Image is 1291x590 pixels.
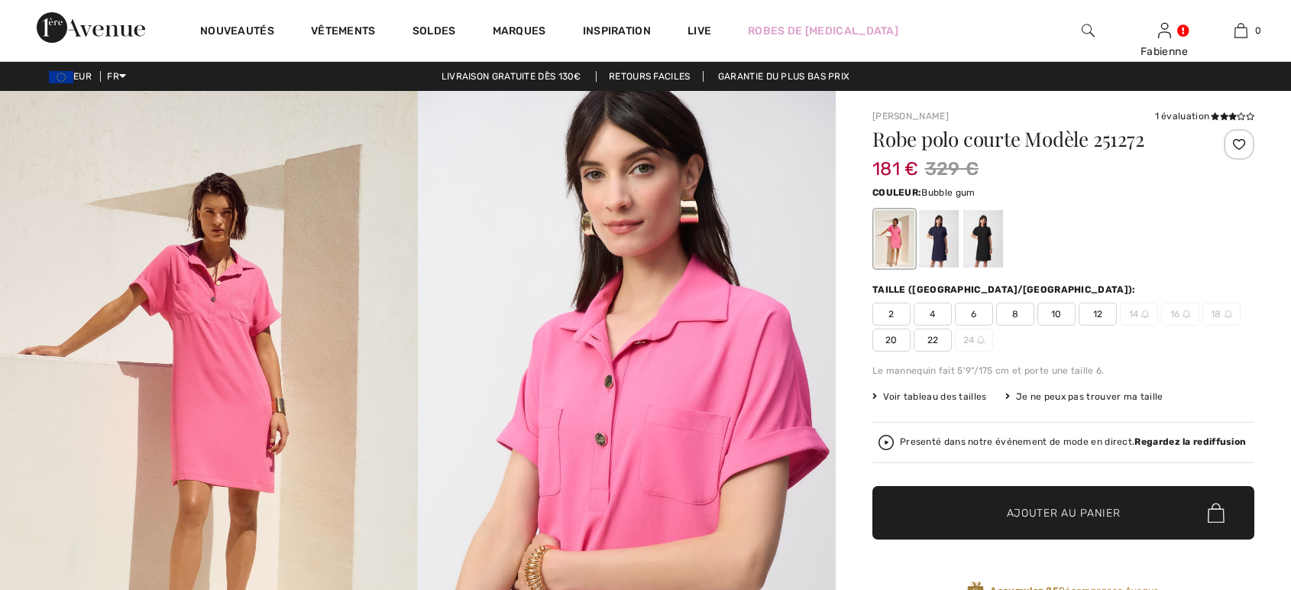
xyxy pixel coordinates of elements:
[925,155,979,183] span: 329 €
[49,71,73,83] img: Euro
[583,24,651,41] span: Inspiration
[914,329,952,352] span: 22
[977,336,985,344] img: ring-m.svg
[872,486,1254,540] button: Ajouter au panier
[49,71,98,82] span: EUR
[872,390,987,404] span: Voir tableau des tailles
[1255,24,1261,37] span: 0
[706,71,862,82] a: Garantie du plus bas prix
[872,187,921,198] span: Couleur:
[872,143,919,180] span: 181 €
[1202,303,1241,326] span: 18
[872,364,1254,378] div: Le mannequin fait 5'9"/175 cm et porte une taille 6.
[1155,109,1254,123] div: 1 évaluation
[1203,21,1278,40] a: 0
[1141,310,1149,318] img: ring-m.svg
[493,24,546,41] a: Marques
[1225,310,1232,318] img: ring-m.svg
[963,210,1003,267] div: Noir
[1234,21,1247,40] img: Mon panier
[200,24,274,41] a: Nouveautés
[1134,436,1246,447] strong: Regardez la rediffusion
[596,71,704,82] a: Retours faciles
[1037,303,1076,326] span: 10
[1120,303,1158,326] span: 14
[1127,44,1202,60] div: Fabienne
[921,187,975,198] span: Bubble gum
[1183,310,1190,318] img: ring-m.svg
[429,71,594,82] a: Livraison gratuite dès 130€
[1158,23,1171,37] a: Se connecter
[914,303,952,326] span: 4
[688,23,711,39] a: Live
[748,23,898,39] a: Robes de [MEDICAL_DATA]
[1007,505,1121,521] span: Ajouter au panier
[872,303,911,326] span: 2
[900,437,1246,447] div: Presenté dans notre événement de mode en direct.
[955,303,993,326] span: 6
[1005,390,1163,404] div: Je ne peux pas trouver ma taille
[413,24,456,41] a: Soldes
[311,24,376,41] a: Vêtements
[1079,303,1117,326] span: 12
[1158,21,1171,40] img: Mes infos
[1161,303,1199,326] span: 16
[875,210,914,267] div: Bubble gum
[955,329,993,352] span: 24
[872,283,1139,297] div: Taille ([GEOGRAPHIC_DATA]/[GEOGRAPHIC_DATA]):
[872,329,911,352] span: 20
[37,12,145,43] img: 1ère Avenue
[878,435,894,450] img: Regardez la rediffusion
[919,210,959,267] div: Bleu Nuit
[872,129,1191,149] h1: Robe polo courte Modèle 251272
[872,111,949,122] a: [PERSON_NAME]
[1082,21,1095,40] img: recherche
[996,303,1034,326] span: 8
[1194,475,1276,514] iframe: Ouvre un widget dans lequel vous pouvez chatter avec l’un de nos agents
[107,71,126,82] span: FR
